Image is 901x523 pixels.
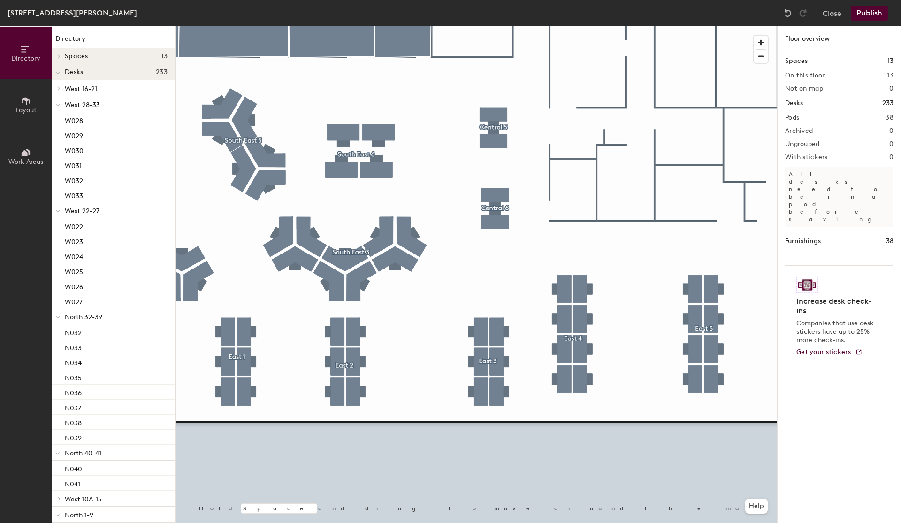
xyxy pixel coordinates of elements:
[882,98,893,108] h1: 233
[889,127,893,135] h2: 0
[796,319,877,345] p: Companies that use desk stickers have up to 25% more check-ins.
[65,69,83,76] span: Desks
[796,348,851,356] span: Get your stickers
[65,477,80,488] p: N041
[785,154,828,161] h2: With stickers
[65,85,97,93] span: West 16-21
[65,174,83,185] p: W032
[65,416,82,427] p: N038
[65,356,82,367] p: N034
[65,431,82,442] p: N039
[65,144,84,155] p: W030
[65,101,100,109] span: West 28-33
[65,371,82,382] p: N035
[15,106,37,114] span: Layout
[886,236,893,246] h1: 38
[785,98,803,108] h1: Desks
[798,8,808,18] img: Redo
[65,401,81,412] p: N037
[65,326,82,337] p: N032
[785,140,820,148] h2: Ungrouped
[65,495,102,503] span: West 10A-15
[796,277,818,293] img: Sticker logo
[161,53,168,60] span: 13
[785,85,823,92] h2: Not on map
[889,154,893,161] h2: 0
[8,7,137,19] div: [STREET_ADDRESS][PERSON_NAME]
[783,8,793,18] img: Undo
[65,280,83,291] p: W026
[65,159,82,170] p: W031
[65,235,83,246] p: W023
[889,140,893,148] h2: 0
[8,158,43,166] span: Work Areas
[65,511,93,519] span: North 1-9
[65,207,99,215] span: West 22-27
[65,313,102,321] span: North 32-39
[785,236,821,246] h1: Furnishings
[65,449,101,457] span: North 40-41
[785,114,799,122] h2: Pods
[65,265,83,276] p: W025
[52,34,175,48] h1: Directory
[886,114,893,122] h2: 38
[785,167,893,227] p: All desks need to be in a pod before saving
[889,85,893,92] h2: 0
[156,69,168,76] span: 233
[65,189,83,200] p: W033
[11,54,40,62] span: Directory
[785,72,825,79] h2: On this floor
[823,6,841,21] button: Close
[796,297,877,315] h4: Increase desk check-ins
[887,72,893,79] h2: 13
[65,220,83,231] p: W022
[785,127,813,135] h2: Archived
[65,53,88,60] span: Spaces
[65,114,83,125] p: W028
[785,56,808,66] h1: Spaces
[65,250,83,261] p: W024
[745,499,768,514] button: Help
[65,341,82,352] p: N033
[796,348,863,356] a: Get your stickers
[65,129,83,140] p: W029
[887,56,893,66] h1: 13
[778,26,901,48] h1: Floor overview
[65,386,82,397] p: N036
[851,6,888,21] button: Publish
[65,295,83,306] p: W027
[65,462,82,473] p: N040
